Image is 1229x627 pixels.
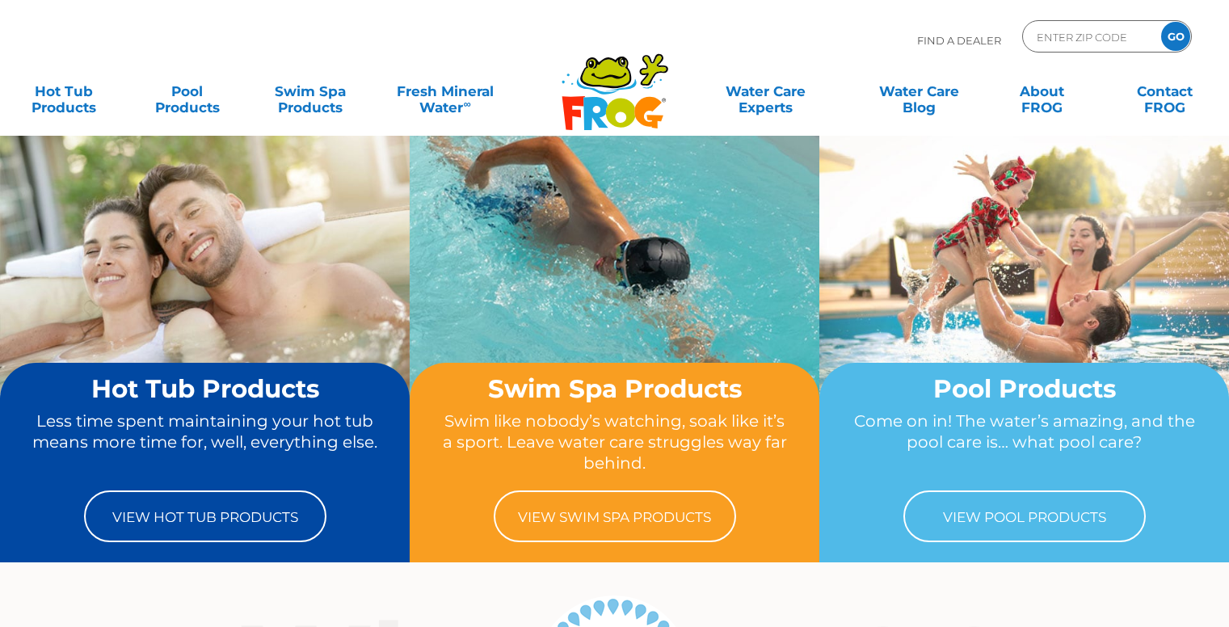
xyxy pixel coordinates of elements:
h2: Hot Tub Products [31,375,379,402]
p: Come on in! The water’s amazing, and the pool care is… what pool care? [850,410,1198,474]
a: View Pool Products [903,490,1146,542]
a: View Hot Tub Products [84,490,326,542]
img: home-banner-pool-short [819,135,1229,441]
a: Water CareExperts [688,75,844,107]
a: Hot TubProducts [16,75,112,107]
p: Swim like nobody’s watching, soak like it’s a sport. Leave water care struggles way far behind. [440,410,789,474]
a: PoolProducts [139,75,234,107]
p: Less time spent maintaining your hot tub means more time for, well, everything else. [31,410,379,474]
p: Find A Dealer [917,20,1001,61]
input: GO [1161,22,1190,51]
sup: ∞ [463,98,470,110]
a: ContactFROG [1117,75,1213,107]
img: home-banner-swim-spa-short [410,135,819,441]
a: AboutFROG [994,75,1089,107]
a: Swim SpaProducts [263,75,358,107]
a: Water CareBlog [871,75,966,107]
a: View Swim Spa Products [494,490,736,542]
h2: Pool Products [850,375,1198,402]
img: Frog Products Logo [553,32,677,131]
a: Fresh MineralWater∞ [385,75,505,107]
h2: Swim Spa Products [440,375,789,402]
